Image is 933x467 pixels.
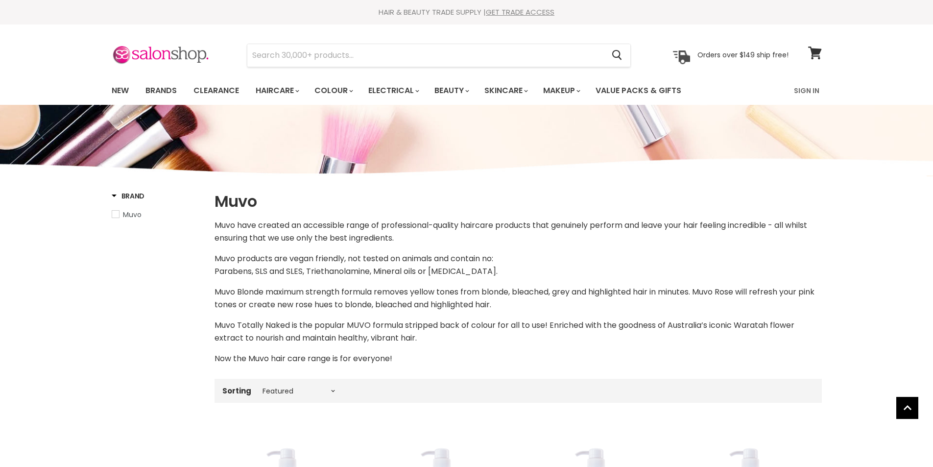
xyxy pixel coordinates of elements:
p: efresh your pink tones or create new rose hues to blonde, bleached and highlighted hair. [215,286,822,311]
h1: Muvo [215,191,822,212]
a: Beauty [427,80,475,101]
ul: Main menu [104,76,739,105]
span: Muvo have created an accessible range of professional-quality haircare products that genuinely pe... [215,220,807,244]
a: Sign In [788,80,825,101]
p: Muvo Totally Naked is the popular MUVO formula stripped back of colour for all to use! Enriched w... [215,319,822,344]
a: Makeup [536,80,586,101]
a: Electrical [361,80,425,101]
div: HAIR & BEAUTY TRADE SUPPLY | [99,7,834,17]
h3: Brand [112,191,145,201]
nav: Main [99,76,834,105]
a: New [104,80,136,101]
a: Clearance [186,80,246,101]
input: Search [247,44,604,67]
p: Orders over $149 ship free! [697,50,789,59]
form: Product [247,44,631,67]
button: Search [604,44,630,67]
span: Muvo Blonde maximum strength formula removes yellow tones from blonde, bleached, grey and highlig... [215,286,752,297]
span: Muvo [123,210,142,220]
a: Skincare [477,80,534,101]
a: Haircare [248,80,305,101]
a: Muvo [112,209,202,220]
span: Parabens, SLS and SLES, Triethanolamine, Mineral oils or [MEDICAL_DATA]. [215,266,498,277]
a: GET TRADE ACCESS [486,7,554,17]
a: Colour [307,80,359,101]
span: Muvo products are vegan friendly, not tested on animals and contain no: [215,253,493,264]
a: Brands [138,80,184,101]
p: Now the Muvo hair care range is for everyone! [215,352,822,365]
label: Sorting [222,387,251,395]
a: Value Packs & Gifts [588,80,689,101]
